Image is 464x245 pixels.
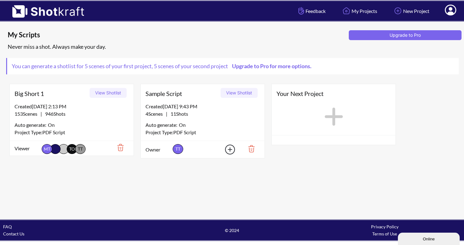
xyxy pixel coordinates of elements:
div: Never miss a shot. Always make your day. [6,42,461,52]
div: Privacy Policy [308,223,461,230]
div: Terms of Use [308,230,461,237]
span: TO [69,146,75,152]
span: 153 Scenes [15,111,40,117]
span: MT [42,144,52,154]
span: 946 Shots [42,111,65,117]
img: Trash Icon [108,142,129,153]
span: 11 Shots [167,111,188,117]
a: My Projects [336,3,382,19]
span: 5 scenes of your first project , [84,63,153,69]
span: Big Short 1 [15,89,87,98]
span: On [48,121,55,129]
span: You can generate a shotlist for [7,58,319,74]
img: Hand Icon [297,6,306,16]
span: TT [78,146,83,152]
iframe: chat widget [398,231,461,245]
span: 4 Scenes [146,111,166,117]
span: Viewer [15,145,40,152]
a: Contact Us [3,231,24,236]
div: Project Type: PDF Script [146,129,260,136]
span: My Scripts [8,30,347,39]
button: View Shotlist [221,88,258,98]
span: Sample Script [146,89,218,98]
span: Auto generate: [146,121,179,129]
button: Upgrade to Pro [349,30,462,40]
img: Add Icon [393,6,403,16]
a: Upgrade to Pro for more options. [228,63,314,69]
img: Home Icon [341,6,352,16]
span: 5 scenes of your second project [153,63,228,69]
div: Project Type: PDF Script [15,129,129,136]
span: Your Next Project [276,89,391,98]
span: Owner [146,146,171,153]
button: View Shotlist [90,88,127,98]
img: Add Icon [215,143,237,156]
span: | [15,110,65,118]
div: Created [DATE] 2:13 PM [15,103,129,110]
div: Created [DATE] 9:43 PM [146,103,260,110]
img: Trash Icon [238,143,260,154]
span: © 2024 [156,227,308,234]
span: | [146,110,188,118]
a: FAQ [3,224,12,229]
span: Feedback [297,7,326,15]
a: New Project [388,3,434,19]
span: On [179,121,186,129]
span: TT [173,144,183,154]
span: Auto generate: [15,121,48,129]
